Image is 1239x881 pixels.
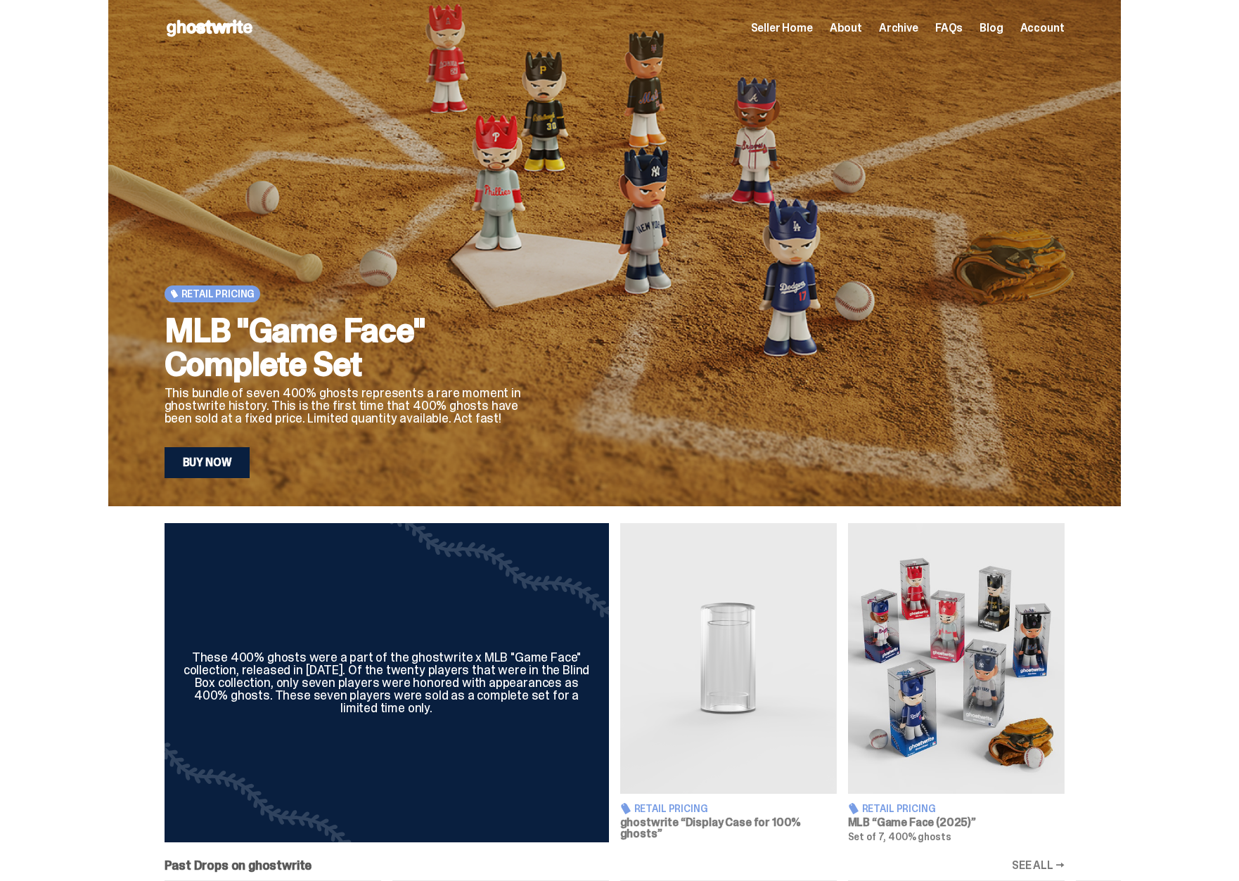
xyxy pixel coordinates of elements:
h3: ghostwrite “Display Case for 100% ghosts” [620,817,837,840]
a: FAQs [935,22,963,34]
h3: MLB “Game Face (2025)” [848,817,1065,828]
h2: Past Drops on ghostwrite [165,859,312,872]
h2: MLB "Game Face" Complete Set [165,314,530,381]
a: Archive [879,22,918,34]
span: Retail Pricing [862,804,936,814]
a: Account [1020,22,1065,34]
img: Display Case for 100% ghosts [620,523,837,794]
div: These 400% ghosts were a part of the ghostwrite x MLB "Game Face" collection, released in [DATE].... [181,651,592,714]
img: Game Face (2025) [848,523,1065,794]
a: SEE ALL → [1012,860,1065,871]
span: Retail Pricing [634,804,708,814]
a: Display Case for 100% ghosts Retail Pricing [620,523,837,842]
a: Game Face (2025) Retail Pricing [848,523,1065,842]
span: Retail Pricing [181,288,255,300]
a: Blog [980,22,1003,34]
p: This bundle of seven 400% ghosts represents a rare moment in ghostwrite history. This is the firs... [165,387,530,425]
a: About [830,22,862,34]
a: Buy Now [165,447,250,478]
a: Seller Home [751,22,813,34]
span: Set of 7, 400% ghosts [848,830,951,843]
